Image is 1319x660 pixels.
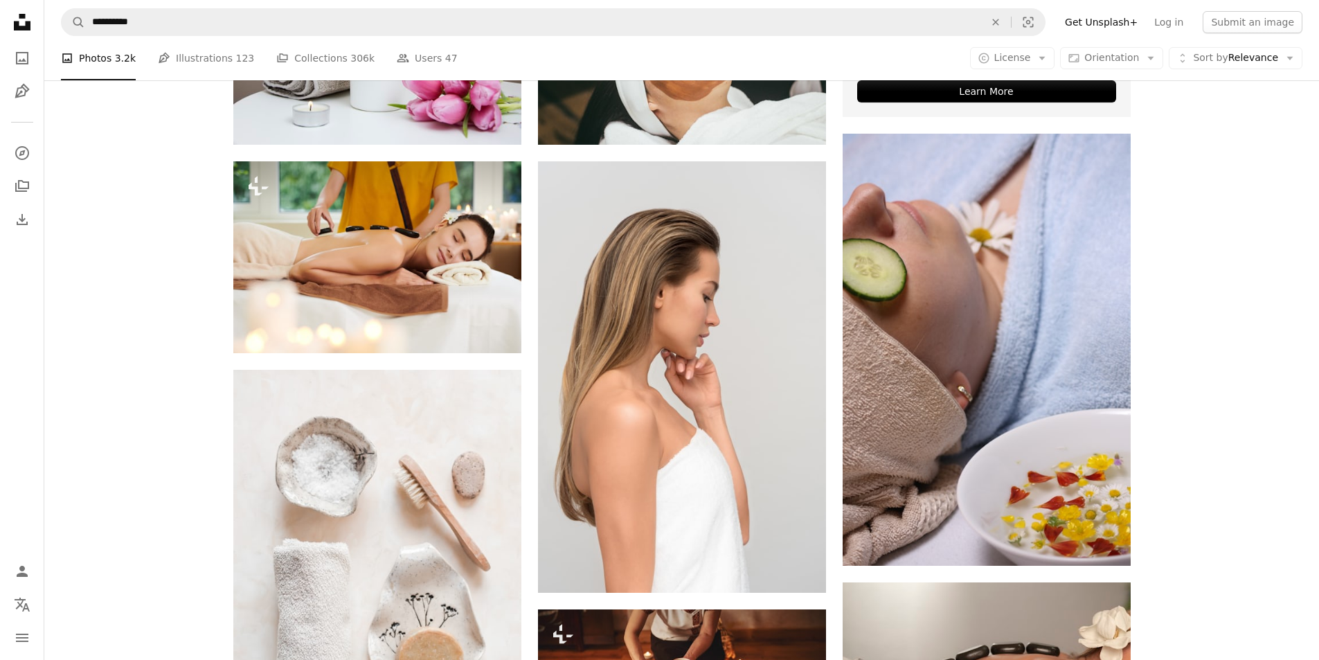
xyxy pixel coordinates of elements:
[843,134,1131,566] img: person lying down on white surface
[538,161,826,593] img: woman wearing white towel
[8,591,36,618] button: Language
[1060,47,1163,69] button: Orientation
[8,172,36,200] a: Collections
[1146,11,1192,33] a: Log in
[8,624,36,652] button: Menu
[276,36,375,80] a: Collections 306k
[233,251,521,263] a: Young woman relaxing during stone therapy in spa salon
[1193,52,1228,63] span: Sort by
[8,206,36,233] a: Download History
[233,579,521,591] a: white and brown wooden rolling pin
[1169,47,1302,69] button: Sort byRelevance
[980,9,1011,35] button: Clear
[8,78,36,105] a: Illustrations
[970,47,1055,69] button: License
[397,36,458,80] a: Users 47
[994,52,1031,63] span: License
[1057,11,1146,33] a: Get Unsplash+
[843,343,1131,355] a: person lying down on white surface
[236,51,255,66] span: 123
[158,36,254,80] a: Illustrations 123
[1203,11,1302,33] button: Submit an image
[61,8,1046,36] form: Find visuals sitewide
[8,139,36,167] a: Explore
[538,371,826,383] a: woman wearing white towel
[857,80,1116,102] div: Learn More
[8,44,36,72] a: Photos
[1193,51,1278,65] span: Relevance
[350,51,375,66] span: 306k
[1084,52,1139,63] span: Orientation
[445,51,458,66] span: 47
[8,558,36,585] a: Log in / Sign up
[1012,9,1045,35] button: Visual search
[233,161,521,353] img: Young woman relaxing during stone therapy in spa salon
[8,8,36,39] a: Home — Unsplash
[62,9,85,35] button: Search Unsplash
